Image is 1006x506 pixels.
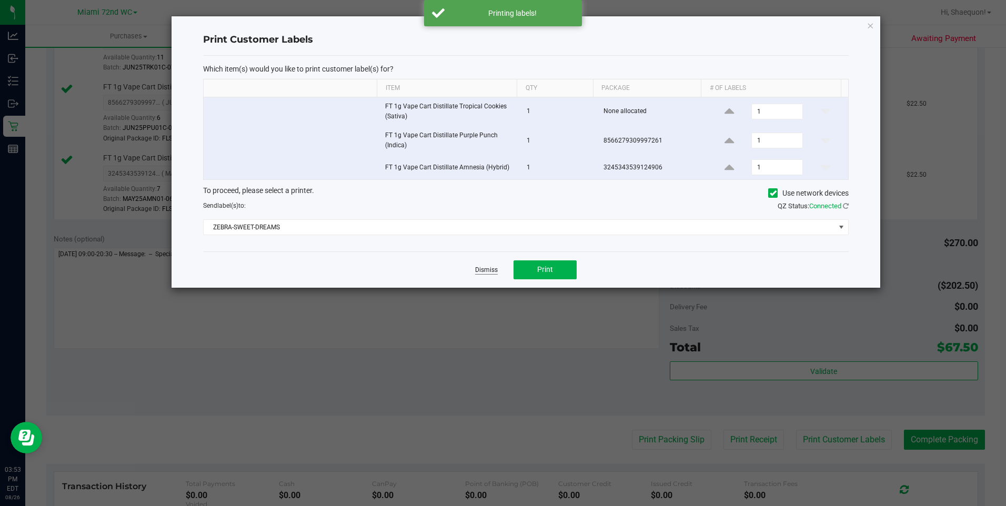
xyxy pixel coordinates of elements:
[475,266,498,275] a: Dismiss
[597,155,707,179] td: 3245343539124906
[520,155,597,179] td: 1
[450,8,574,18] div: Printing labels!
[203,64,849,74] p: Which item(s) would you like to print customer label(s) for?
[203,33,849,47] h4: Print Customer Labels
[768,188,849,199] label: Use network devices
[537,265,553,274] span: Print
[778,202,849,210] span: QZ Status:
[379,126,520,155] td: FT 1g Vape Cart Distillate Purple Punch (Indica)
[204,220,835,235] span: ZEBRA-SWEET-DREAMS
[517,79,593,97] th: Qty
[593,79,701,97] th: Package
[701,79,841,97] th: # of labels
[195,185,857,201] div: To proceed, please select a printer.
[520,126,597,155] td: 1
[809,202,841,210] span: Connected
[217,202,238,209] span: label(s)
[11,422,42,453] iframe: Resource center
[377,79,517,97] th: Item
[379,155,520,179] td: FT 1g Vape Cart Distillate Amnesia (Hybrid)
[379,97,520,126] td: FT 1g Vape Cart Distillate Tropical Cookies (Sativa)
[597,97,707,126] td: None allocated
[597,126,707,155] td: 8566279309997261
[520,97,597,126] td: 1
[514,260,577,279] button: Print
[203,202,246,209] span: Send to:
